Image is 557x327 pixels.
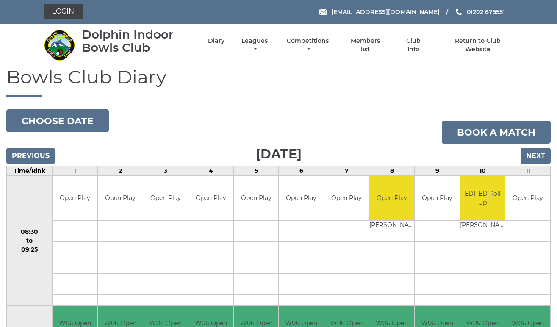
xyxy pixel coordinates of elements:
[44,29,75,61] img: Dolphin Indoor Bowls Club
[6,67,551,97] h1: Bowls Club Diary
[442,37,513,53] a: Return to Club Website
[188,176,233,220] td: Open Play
[7,166,53,176] td: Time/Rink
[6,109,109,132] button: Choose date
[505,176,550,220] td: Open Play
[460,176,505,220] td: EDITED Roll Up
[6,148,55,164] input: Previous
[324,166,369,176] td: 7
[7,176,53,306] td: 08:30 to 09:25
[415,166,460,176] td: 9
[44,4,83,19] a: Login
[97,166,143,176] td: 2
[239,37,270,53] a: Leagues
[369,166,415,176] td: 8
[324,176,369,220] td: Open Play
[521,148,551,164] input: Next
[460,166,505,176] td: 10
[233,166,279,176] td: 5
[467,8,505,16] span: 01202 675551
[279,166,324,176] td: 6
[53,176,97,220] td: Open Play
[208,37,224,45] a: Diary
[279,176,324,220] td: Open Play
[400,37,427,53] a: Club Info
[143,176,188,220] td: Open Play
[319,9,327,15] img: Email
[456,8,462,15] img: Phone us
[143,166,188,176] td: 3
[52,166,97,176] td: 1
[285,37,331,53] a: Competitions
[319,7,440,17] a: Email [EMAIL_ADDRESS][DOMAIN_NAME]
[454,7,505,17] a: Phone us 01202 675551
[234,176,279,220] td: Open Play
[369,220,414,231] td: [PERSON_NAME]
[415,176,460,220] td: Open Play
[505,166,551,176] td: 11
[331,8,440,16] span: [EMAIL_ADDRESS][DOMAIN_NAME]
[369,176,414,220] td: Open Play
[460,220,505,231] td: [PERSON_NAME]
[98,176,143,220] td: Open Play
[442,121,551,144] a: Book a match
[188,166,233,176] td: 4
[346,37,385,53] a: Members list
[82,28,193,54] div: Dolphin Indoor Bowls Club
